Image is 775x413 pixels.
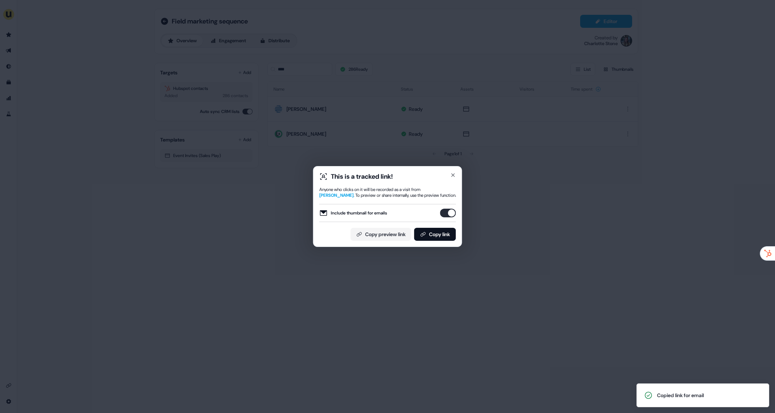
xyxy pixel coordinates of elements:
[319,187,456,198] div: Anyone who clicks on it will be recorded as a visit from . To preview or share internally, use th...
[319,192,354,198] span: [PERSON_NAME]
[414,228,456,241] button: Copy link
[331,172,393,181] div: This is a tracked link!
[657,392,704,399] div: Copied link for email
[319,209,387,217] label: Include thumbnail for emails
[351,228,411,241] button: Copy preview link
